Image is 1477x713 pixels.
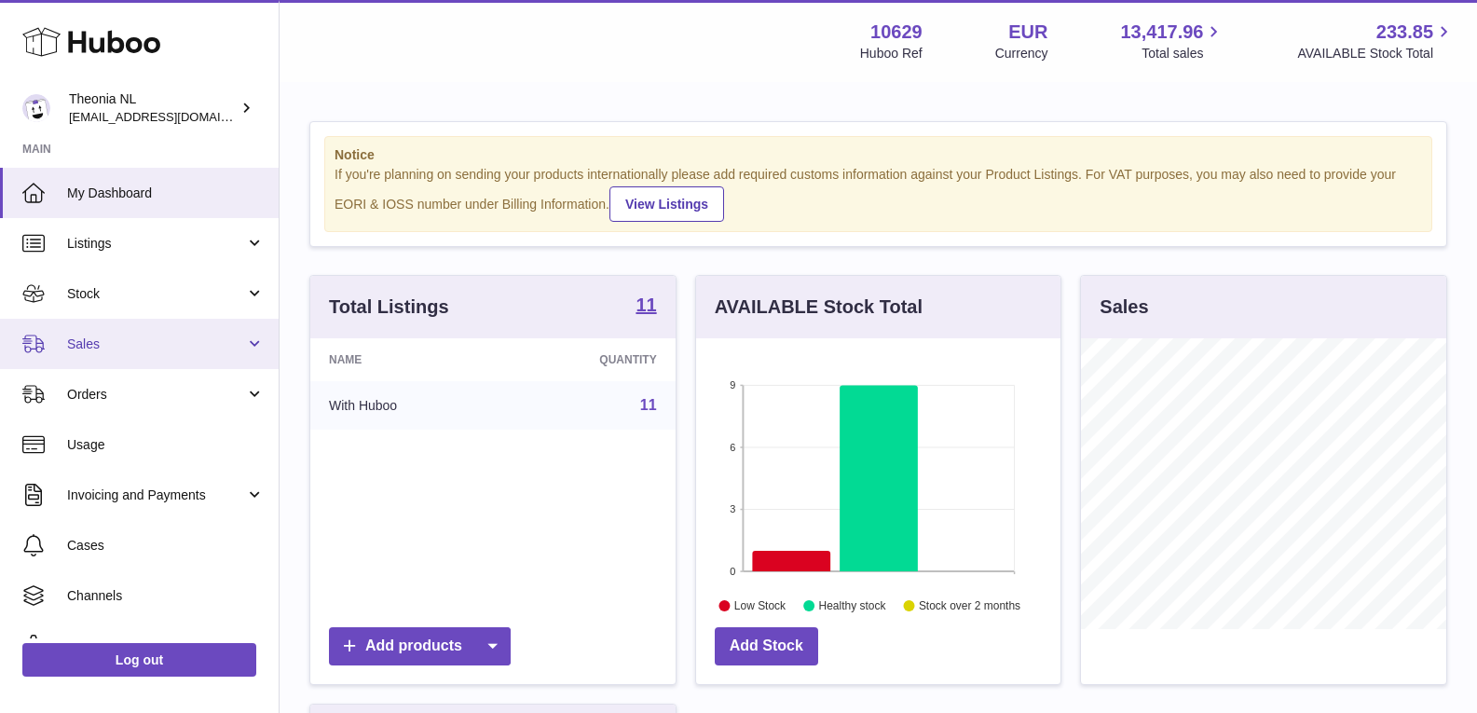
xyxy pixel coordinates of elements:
a: 11 [640,397,657,413]
strong: 10629 [870,20,923,45]
span: Listings [67,235,245,253]
a: View Listings [609,186,724,222]
div: If you're planning on sending your products internationally please add required customs informati... [335,166,1422,222]
a: Add Stock [715,627,818,665]
span: Stock [67,285,245,303]
div: Theonia NL [69,90,237,126]
span: Sales [67,336,245,353]
text: 6 [730,442,735,453]
img: info@wholesomegoods.eu [22,94,50,122]
span: Usage [67,436,265,454]
a: Add products [329,627,511,665]
div: Currency [995,45,1048,62]
span: My Dashboard [67,185,265,202]
th: Name [310,338,503,381]
th: Quantity [503,338,676,381]
strong: Notice [335,146,1422,164]
span: Channels [67,587,265,605]
span: 233.85 [1376,20,1433,45]
span: Total sales [1142,45,1224,62]
strong: 11 [636,295,656,314]
text: 0 [730,566,735,577]
a: 11 [636,295,656,318]
strong: EUR [1008,20,1047,45]
a: 13,417.96 Total sales [1120,20,1224,62]
h3: AVAILABLE Stock Total [715,295,923,320]
span: [EMAIL_ADDRESS][DOMAIN_NAME] [69,109,274,124]
h3: Sales [1100,295,1148,320]
text: 3 [730,503,735,514]
div: Huboo Ref [860,45,923,62]
text: Low Stock [734,599,786,612]
span: AVAILABLE Stock Total [1297,45,1455,62]
a: Log out [22,643,256,677]
h3: Total Listings [329,295,449,320]
span: Settings [67,638,265,655]
span: Invoicing and Payments [67,487,245,504]
text: Stock over 2 months [919,599,1020,612]
span: 13,417.96 [1120,20,1203,45]
td: With Huboo [310,381,503,430]
a: 233.85 AVAILABLE Stock Total [1297,20,1455,62]
span: Cases [67,537,265,555]
span: Orders [67,386,245,404]
text: 9 [730,379,735,391]
text: Healthy stock [818,599,886,612]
